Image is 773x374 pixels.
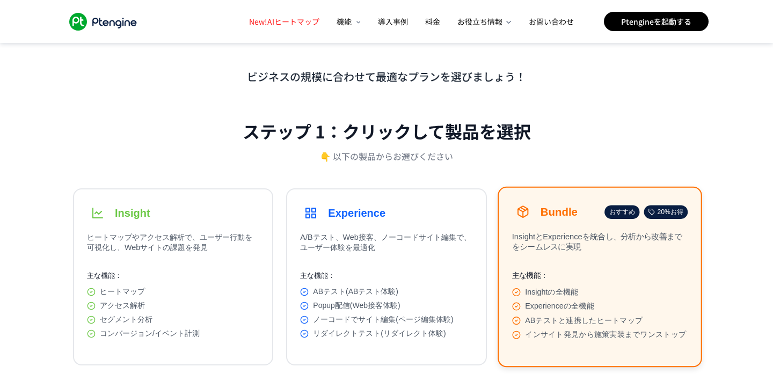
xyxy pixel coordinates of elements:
button: Bundleおすすめ20%お得InsightとExperienceを統合し、分析から改善までをシームレスに実現主な機能：Insightの全機能Experienceの全機能ABテストと連携したヒー... [498,187,702,368]
p: 主な機能： [512,271,688,281]
span: ヒートマップ [100,287,145,297]
p: ヒートマップやアクセス解析で、ユーザー行動を可視化し、Webサイトの課題を発見 [87,232,259,258]
h3: Experience [328,207,385,219]
span: Popup配信(Web接客体験) [313,301,400,311]
span: コンバージョン/イベント計測 [100,329,200,339]
div: 20%お得 [644,205,688,219]
span: New! [249,16,267,27]
p: 👇 以下の製品からお選びください [320,150,453,163]
h3: Bundle [540,206,577,218]
span: AIヒートマップ [249,16,319,27]
span: Experienceの全機能 [525,302,594,311]
span: インサイト発見から施策実装までワンストップ [525,330,686,340]
span: 機能 [337,16,354,27]
p: InsightとExperienceを統合し、分析から改善までをシームレスに実現 [512,231,688,258]
button: ExperienceA/Bテスト、Web接客、ノーコードサイト編集で、ユーザー体験を最適化主な機能：ABテスト(ABテスト体験)Popup配信(Web接客体験)ノーコードでサイト編集(ページ編集... [286,188,486,365]
h3: Insight [115,207,150,219]
button: Insightヒートマップやアクセス解析で、ユーザー行動を可視化し、Webサイトの課題を発見主な機能：ヒートマップアクセス解析セグメント分析コンバージョン/イベント計測 [73,188,273,365]
div: おすすめ [604,205,639,219]
span: セグメント分析 [100,315,152,325]
span: ABテスト(ABテスト体験) [313,287,398,297]
span: 料金 [425,16,440,27]
p: ビジネスの規模に合わせて最適なプランを選びましょう！ [73,69,700,84]
p: 主な機能： [300,271,472,281]
span: ノーコードでサイト編集(ページ編集体験) [313,315,453,325]
span: リダイレクトテスト(リダイレクト体験) [313,329,446,339]
p: 主な機能： [87,271,259,281]
span: 導入事例 [378,16,408,27]
h2: ステップ 1：クリックして製品を選択 [243,119,531,143]
span: アクセス解析 [100,301,145,311]
span: Insightの全機能 [525,287,578,297]
span: お役立ち情報 [457,16,504,27]
span: ABテストと連携したヒートマップ [525,316,643,325]
p: A/Bテスト、Web接客、ノーコードサイト編集で、ユーザー体験を最適化 [300,232,472,258]
a: Ptengineを起動する [604,12,709,31]
span: お問い合わせ [529,16,574,27]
